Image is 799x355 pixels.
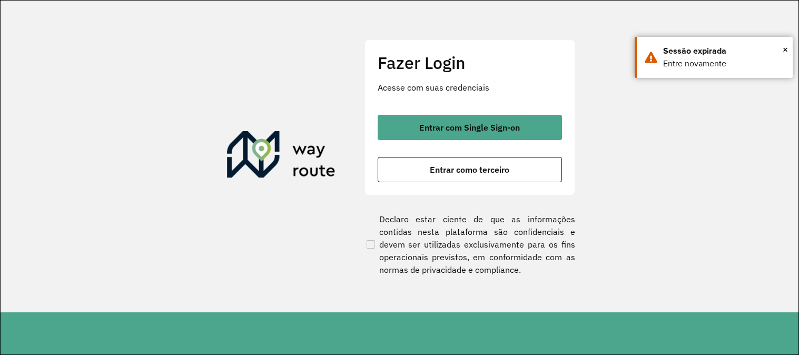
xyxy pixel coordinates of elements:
p: Acesse com suas credenciais [378,81,562,94]
button: button [378,115,562,140]
span: Entrar como terceiro [430,165,509,174]
button: button [378,157,562,182]
h2: Fazer Login [378,53,562,73]
span: × [783,42,788,57]
div: Entre novamente [663,57,785,70]
div: Sessão expirada [663,45,785,57]
button: Close [783,42,788,57]
span: Entrar com Single Sign-on [419,123,520,132]
label: Declaro estar ciente de que as informações contidas nesta plataforma são confidenciais e devem se... [364,213,575,276]
img: Roteirizador AmbevTech [227,131,336,182]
